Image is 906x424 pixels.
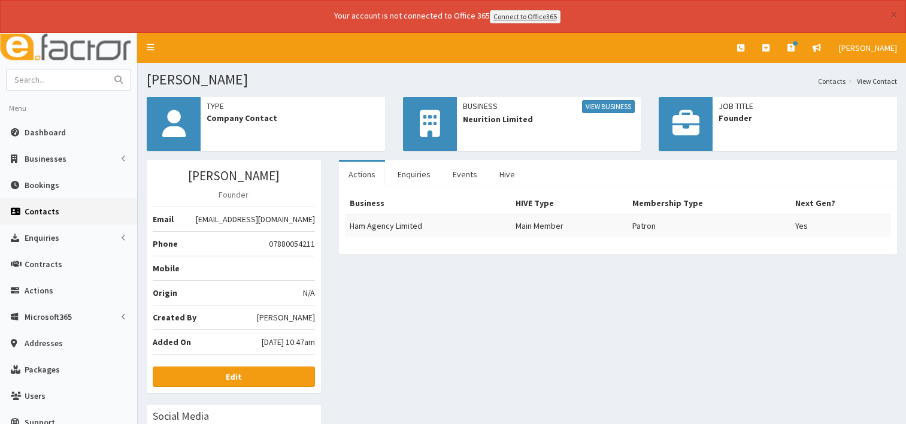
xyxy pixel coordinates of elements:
span: [PERSON_NAME] [839,43,897,53]
span: [PERSON_NAME] [257,311,315,323]
span: [EMAIL_ADDRESS][DOMAIN_NAME] [196,213,315,225]
h3: [PERSON_NAME] [153,169,315,183]
span: N/A [303,287,315,299]
a: Enquiries [388,162,440,187]
span: Enquiries [25,232,59,243]
span: Business [463,100,635,113]
a: Contacts [818,76,846,86]
td: Ham Agency Limited [345,214,511,237]
th: Next Gen? [790,192,891,214]
a: Hive [490,162,525,187]
b: Origin [153,287,177,298]
span: Founder [719,112,891,124]
span: Job Title [719,100,891,112]
a: Events [443,162,487,187]
h1: [PERSON_NAME] [147,72,897,87]
div: Your account is not connected to Office 365 [97,10,798,23]
span: Actions [25,285,53,296]
td: Patron [628,214,790,237]
span: Dashboard [25,127,66,138]
a: [PERSON_NAME] [830,33,906,63]
a: Connect to Office365 [490,10,560,23]
th: Business [345,192,511,214]
td: Yes [790,214,891,237]
p: Founder [153,189,315,201]
span: Contracts [25,259,62,269]
input: Search... [7,69,107,90]
b: Email [153,214,174,225]
th: Membership Type [628,192,790,214]
a: View Business [582,100,635,113]
td: Main Member [511,214,628,237]
b: Created By [153,312,196,323]
span: 07880054211 [269,238,315,250]
h3: Social Media [153,411,209,422]
span: Type [207,100,379,112]
span: Neurition Limited [463,113,635,125]
a: Edit [153,367,315,387]
span: Packages [25,364,60,375]
span: Addresses [25,338,63,349]
b: Mobile [153,263,180,274]
span: Company Contact [207,112,379,124]
b: Edit [226,371,242,382]
b: Added On [153,337,191,347]
span: Microsoft365 [25,311,72,322]
th: HIVE Type [511,192,628,214]
span: Bookings [25,180,59,190]
span: Contacts [25,206,59,217]
span: Businesses [25,153,66,164]
li: View Contact [846,76,897,86]
span: [DATE] 10:47am [262,336,315,348]
b: Phone [153,238,178,249]
button: × [890,8,897,21]
a: Actions [339,162,385,187]
span: Users [25,390,46,401]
